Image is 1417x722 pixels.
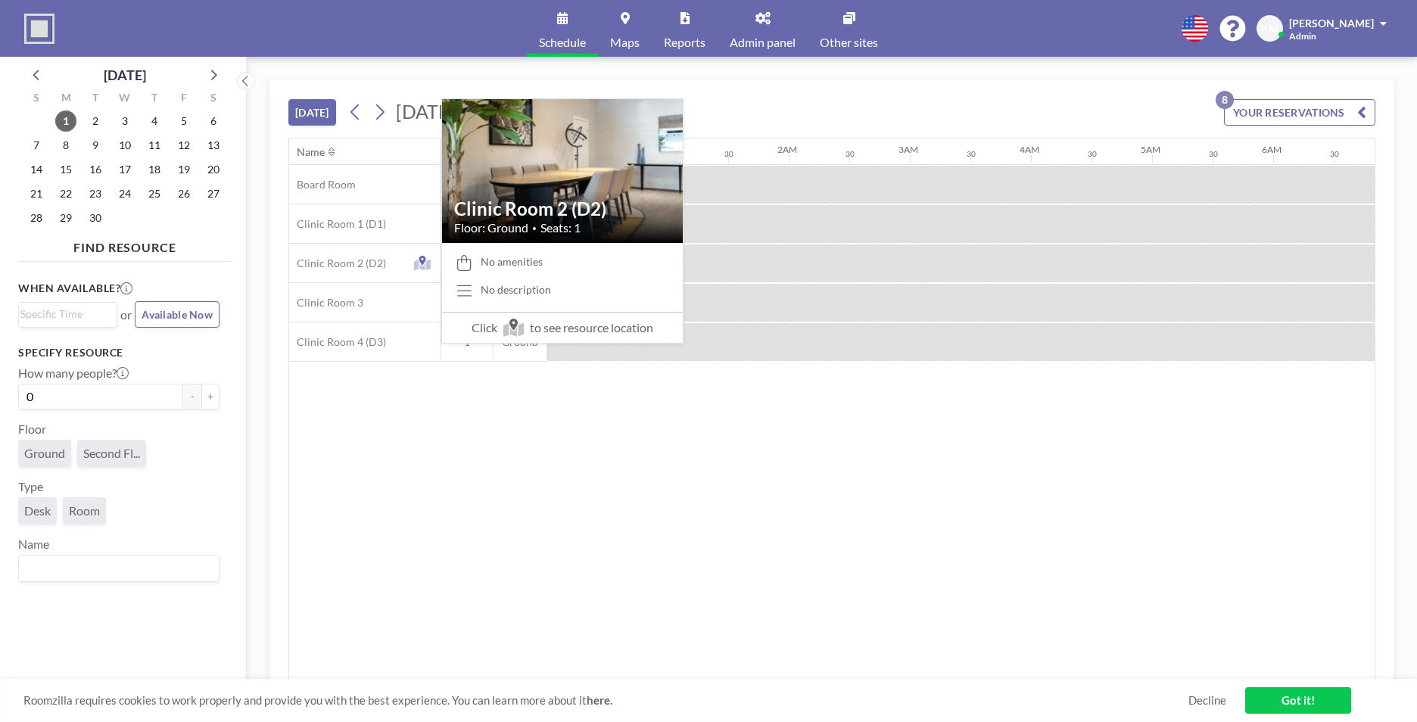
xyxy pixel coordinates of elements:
div: T [139,89,169,109]
span: Schedule [539,36,586,48]
div: S [198,89,228,109]
div: 6AM [1262,144,1282,155]
span: Sunday, September 14, 2025 [26,159,47,180]
div: W [111,89,140,109]
span: Sunday, September 28, 2025 [26,207,47,229]
div: 3AM [898,144,918,155]
span: Sunday, September 7, 2025 [26,135,47,156]
span: Admin panel [730,36,796,48]
span: Tuesday, September 9, 2025 [85,135,106,156]
span: or [120,307,132,322]
span: Monday, September 15, 2025 [55,159,76,180]
span: Saturday, September 13, 2025 [203,135,224,156]
span: Thursday, September 18, 2025 [144,159,165,180]
div: 5AM [1141,144,1160,155]
div: F [169,89,198,109]
span: Saturday, September 27, 2025 [203,183,224,204]
div: 30 [724,149,733,159]
span: Wednesday, September 17, 2025 [114,159,135,180]
span: Monday, September 22, 2025 [55,183,76,204]
span: Clinic Room 2 (D2) [289,257,386,270]
div: No description [481,283,551,297]
span: Maps [610,36,640,48]
span: Friday, September 26, 2025 [173,183,195,204]
span: Tuesday, September 16, 2025 [85,159,106,180]
div: T [81,89,111,109]
a: here. [587,693,612,707]
span: Floor: Ground [454,220,528,235]
span: Saturday, September 6, 2025 [203,110,224,132]
span: Wednesday, September 24, 2025 [114,183,135,204]
span: Wednesday, September 3, 2025 [114,110,135,132]
label: Type [18,479,43,494]
span: Thursday, September 25, 2025 [144,183,165,204]
div: 30 [846,149,855,159]
input: Search for option [20,306,108,322]
button: Available Now [135,301,220,328]
span: Sunday, September 21, 2025 [26,183,47,204]
span: Room [69,503,100,518]
span: No amenities [481,255,543,269]
span: Monday, September 8, 2025 [55,135,76,156]
span: Click to see resource location [442,312,683,343]
span: Board Room [289,178,356,191]
button: - [183,384,201,409]
h4: FIND RESOURCE [18,234,232,255]
span: Admin [1289,30,1316,42]
span: Thursday, September 4, 2025 [144,110,165,132]
h3: Specify resource [18,346,220,359]
label: How many people? [18,366,129,381]
span: • [532,223,537,233]
span: Desk [24,503,51,518]
span: Roomzilla requires cookies to work properly and provide you with the best experience. You can lea... [23,693,1188,708]
span: KM [1261,22,1278,36]
div: 30 [1330,149,1339,159]
span: Tuesday, September 2, 2025 [85,110,106,132]
div: M [51,89,81,109]
span: Available Now [142,308,213,321]
button: YOUR RESERVATIONS8 [1224,99,1375,126]
span: Other sites [820,36,878,48]
span: Ground [24,446,65,461]
a: Got it! [1245,687,1351,714]
a: Decline [1188,693,1226,708]
div: 2AM [777,144,797,155]
div: S [22,89,51,109]
label: Floor [18,422,46,437]
span: Seats: 1 [540,220,581,235]
span: Clinic Room 3 [289,296,363,310]
img: resource-image [442,91,683,251]
button: + [201,384,220,409]
span: Clinic Room 1 (D1) [289,217,386,231]
label: Name [18,537,49,552]
h2: Clinic Room 2 (D2) [454,198,671,220]
div: 30 [1209,149,1218,159]
p: 8 [1216,91,1234,109]
img: organization-logo [24,14,54,44]
span: Wednesday, September 10, 2025 [114,135,135,156]
span: Second Fl... [83,446,140,461]
div: 30 [967,149,976,159]
div: Name [297,145,325,159]
span: Tuesday, September 30, 2025 [85,207,106,229]
div: Search for option [19,556,219,581]
div: [DATE] [104,64,146,86]
div: 4AM [1020,144,1039,155]
button: [DATE] [288,99,336,126]
span: Reports [664,36,705,48]
span: Friday, September 5, 2025 [173,110,195,132]
input: Search for option [20,559,210,578]
span: Thursday, September 11, 2025 [144,135,165,156]
span: [PERSON_NAME] [1289,17,1374,30]
span: Saturday, September 20, 2025 [203,159,224,180]
span: Monday, September 1, 2025 [55,110,76,132]
span: [DATE] [396,100,456,123]
div: 30 [1088,149,1097,159]
span: Tuesday, September 23, 2025 [85,183,106,204]
span: Monday, September 29, 2025 [55,207,76,229]
span: Friday, September 19, 2025 [173,159,195,180]
span: Friday, September 12, 2025 [173,135,195,156]
div: Search for option [19,303,117,325]
span: Clinic Room 4 (D3) [289,335,386,349]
